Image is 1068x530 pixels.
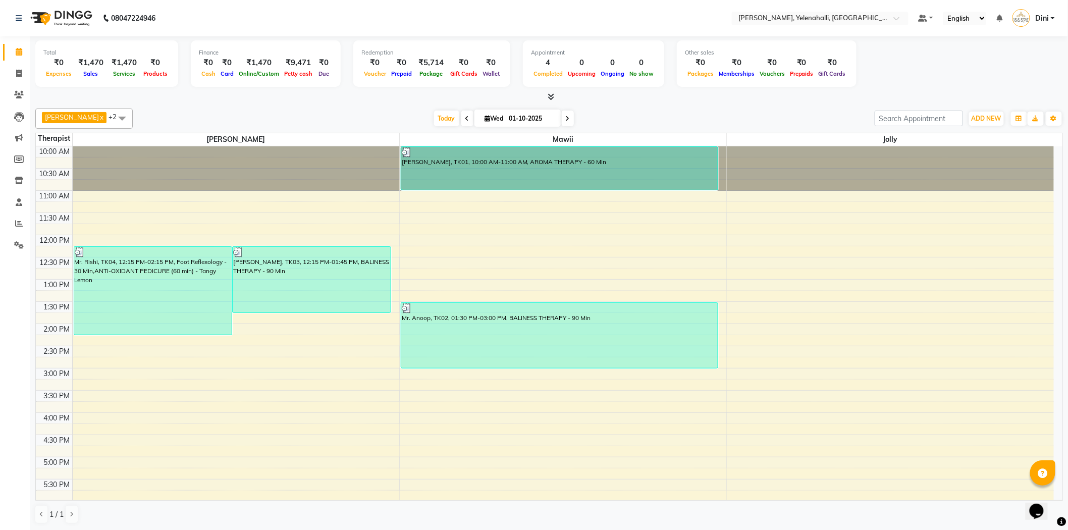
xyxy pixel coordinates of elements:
div: 5:30 PM [42,480,72,490]
div: ₹0 [199,57,218,69]
div: 11:00 AM [37,191,72,201]
div: 12:00 PM [38,235,72,246]
span: Vouchers [757,70,787,77]
span: Wed [483,115,506,122]
div: 2:00 PM [42,324,72,335]
div: Mr. Rishi, TK04, 12:15 PM-02:15 PM, Foot Reflexology - 30 Min,ANTI-OXIDANT PEDICURE (60 min) - Ta... [74,247,232,335]
div: 1:30 PM [42,302,72,312]
div: ₹0 [448,57,480,69]
span: Expenses [43,70,74,77]
input: Search Appointment [875,111,963,126]
div: 4 [531,57,565,69]
iframe: chat widget [1026,490,1058,520]
div: ₹0 [43,57,74,69]
span: Gift Cards [448,70,480,77]
div: ₹0 [757,57,787,69]
div: 11:30 AM [37,213,72,224]
div: ₹9,471 [282,57,315,69]
input: 2025-10-01 [506,111,557,126]
div: 12:30 PM [38,257,72,268]
span: Cash [199,70,218,77]
a: x [99,113,103,121]
div: ₹1,470 [108,57,141,69]
div: Finance [199,48,333,57]
div: ₹1,470 [236,57,282,69]
span: Voucher [361,70,389,77]
div: ₹0 [816,57,848,69]
div: ₹0 [141,57,170,69]
div: ₹0 [787,57,816,69]
div: 1:00 PM [42,280,72,290]
div: ₹1,470 [74,57,108,69]
span: No show [627,70,656,77]
img: Dini [1012,9,1030,27]
div: 0 [598,57,627,69]
div: 3:30 PM [42,391,72,401]
div: [PERSON_NAME], TK03, 12:15 PM-01:45 PM, BALINESS THERAPY - 90 Min [233,247,391,312]
div: ₹0 [218,57,236,69]
span: Dini [1035,13,1049,24]
div: ₹0 [361,57,389,69]
span: Ongoing [598,70,627,77]
span: Mawii [400,133,726,146]
span: Products [141,70,170,77]
div: ₹0 [315,57,333,69]
span: Gift Cards [816,70,848,77]
div: 5:00 PM [42,457,72,468]
span: Memberships [716,70,757,77]
div: 10:30 AM [37,169,72,179]
div: ₹0 [685,57,716,69]
div: 10:00 AM [37,146,72,157]
span: Prepaid [389,70,414,77]
span: Petty cash [282,70,315,77]
span: [PERSON_NAME] [45,113,99,121]
span: Completed [531,70,565,77]
div: 3:00 PM [42,368,72,379]
span: Due [316,70,332,77]
span: Wallet [480,70,502,77]
div: ₹0 [389,57,414,69]
button: ADD NEW [969,112,1004,126]
span: Card [218,70,236,77]
span: [PERSON_NAME] [73,133,399,146]
div: Therapist [36,133,72,144]
span: Services [111,70,138,77]
div: 4:00 PM [42,413,72,423]
div: ₹0 [716,57,757,69]
span: Sales [81,70,101,77]
img: logo [26,4,95,32]
span: +2 [109,113,124,121]
span: Packages [685,70,716,77]
span: Package [417,70,445,77]
div: 2:30 PM [42,346,72,357]
span: Online/Custom [236,70,282,77]
span: Jolly [727,133,1054,146]
div: ₹5,714 [414,57,448,69]
span: ADD NEW [972,115,1001,122]
div: 0 [627,57,656,69]
span: 1 / 1 [49,509,64,520]
span: Upcoming [565,70,598,77]
div: Appointment [531,48,656,57]
span: Prepaids [787,70,816,77]
div: Mr. Anoop, TK02, 01:30 PM-03:00 PM, BALINESS THERAPY - 90 Min [401,303,718,368]
div: [PERSON_NAME], TK01, 10:00 AM-11:00 AM, AROMA THERAPY - 60 Min [401,147,718,190]
div: Redemption [361,48,502,57]
b: 08047224946 [111,4,155,32]
div: 4:30 PM [42,435,72,446]
div: Other sales [685,48,848,57]
div: 0 [565,57,598,69]
div: ₹0 [480,57,502,69]
span: Today [434,111,459,126]
div: Total [43,48,170,57]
